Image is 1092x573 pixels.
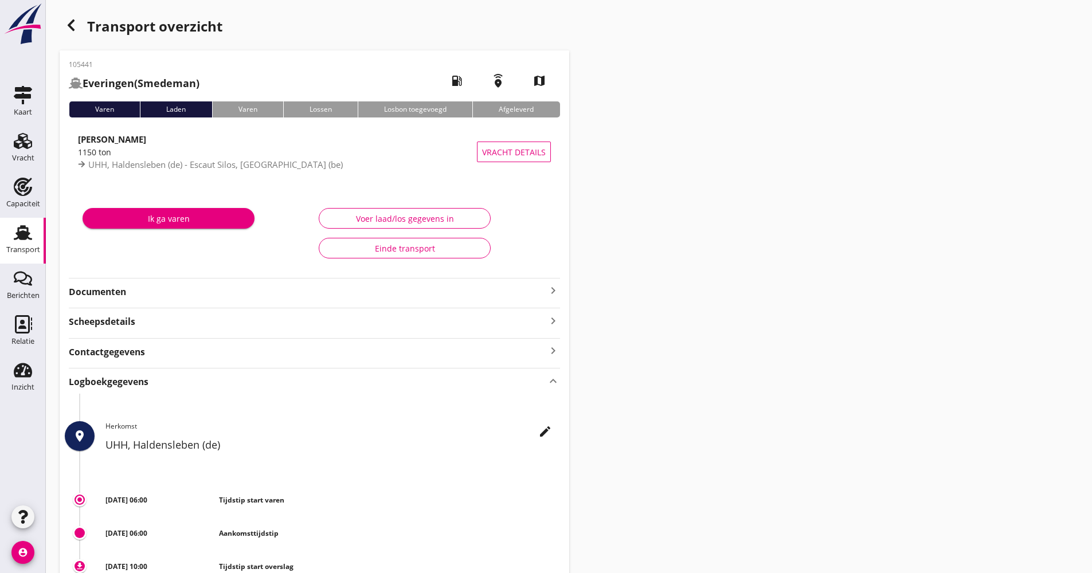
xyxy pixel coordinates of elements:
[105,562,147,571] strong: [DATE] 10:00
[69,60,199,70] p: 105441
[105,437,560,453] h2: UHH, Haldensleben (de)
[546,284,560,297] i: keyboard_arrow_right
[69,285,546,299] strong: Documenten
[69,76,199,91] h2: (Smedeman)
[69,375,148,388] strong: Logboekgegevens
[83,76,134,90] strong: Everingen
[328,213,481,225] div: Voer laad/los gegevens in
[83,208,255,229] button: Ik ga varen
[69,127,560,177] a: [PERSON_NAME]1150 tonUHH, Haldensleben (de) - Escaut Silos, [GEOGRAPHIC_DATA] (be)Vracht details
[69,346,145,359] strong: Contactgegevens
[538,425,552,438] i: edit
[73,429,87,443] i: place
[546,373,560,388] i: keyboard_arrow_up
[212,101,283,117] div: Varen
[6,200,40,207] div: Capaciteit
[523,65,555,97] i: map
[105,528,147,538] strong: [DATE] 06:00
[358,101,472,117] div: Losbon toegevoegd
[472,101,559,117] div: Afgeleverd
[319,238,491,258] button: Einde transport
[78,134,146,145] strong: [PERSON_NAME]
[11,541,34,564] i: account_circle
[546,313,560,328] i: keyboard_arrow_right
[11,383,34,391] div: Inzicht
[283,101,358,117] div: Lossen
[11,337,34,345] div: Relatie
[319,208,491,229] button: Voer laad/los gegevens in
[69,101,140,117] div: Varen
[78,146,477,158] div: 1150 ton
[546,343,560,359] i: keyboard_arrow_right
[482,65,514,97] i: emergency_share
[60,14,569,41] div: Transport overzicht
[219,528,279,538] strong: Aankomsttijdstip
[7,292,40,299] div: Berichten
[219,495,284,505] strong: Tijdstip start varen
[69,315,135,328] strong: Scheepsdetails
[88,159,343,170] span: UHH, Haldensleben (de) - Escaut Silos, [GEOGRAPHIC_DATA] (be)
[105,421,137,431] span: Herkomst
[219,562,293,571] strong: Tijdstip start overslag
[477,142,551,162] button: Vracht details
[441,65,473,97] i: local_gas_station
[12,154,34,162] div: Vracht
[328,242,481,254] div: Einde transport
[140,101,212,117] div: Laden
[14,108,32,116] div: Kaart
[2,3,44,45] img: logo-small.a267ee39.svg
[75,562,84,571] i: download
[105,495,147,505] strong: [DATE] 06:00
[6,246,40,253] div: Transport
[482,146,546,158] span: Vracht details
[92,213,245,225] div: Ik ga varen
[75,495,84,504] i: trip_origin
